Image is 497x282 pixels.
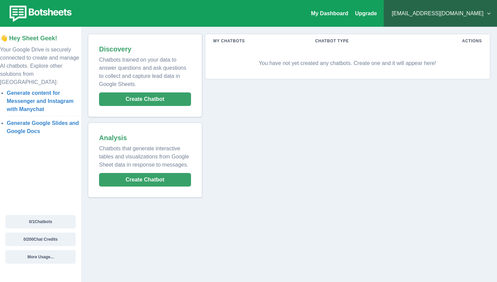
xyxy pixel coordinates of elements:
[99,53,191,88] p: Chatbots trained on your data to answer questions and ask questions to collect and capture lead d...
[7,90,73,112] a: Generate content for Messenger and Instagram with Manychat
[99,134,191,142] h2: Analysis
[389,7,492,20] button: [EMAIL_ADDRESS][DOMAIN_NAME]
[5,215,76,229] button: 0/1Chatbots
[99,45,191,53] h2: Discovery
[307,34,413,48] th: Chatbot Type
[5,233,76,246] button: 0/200Chat Credits
[99,173,191,187] button: Create Chatbot
[213,53,482,73] p: You have not yet created any chatbots. Create one and it will appear here!
[5,250,76,264] button: More Usage...
[311,10,348,16] a: My Dashboard
[205,34,307,48] th: My Chatbots
[7,120,79,134] a: Generate Google Slides and Google Docs
[413,34,490,48] th: Actions
[99,142,191,169] p: Chatbots that generate interactive tables and visualizations from Google Sheet data in response t...
[5,4,74,23] img: botsheets-logo.png
[99,92,191,106] button: Create Chatbot
[355,10,377,16] a: Upgrade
